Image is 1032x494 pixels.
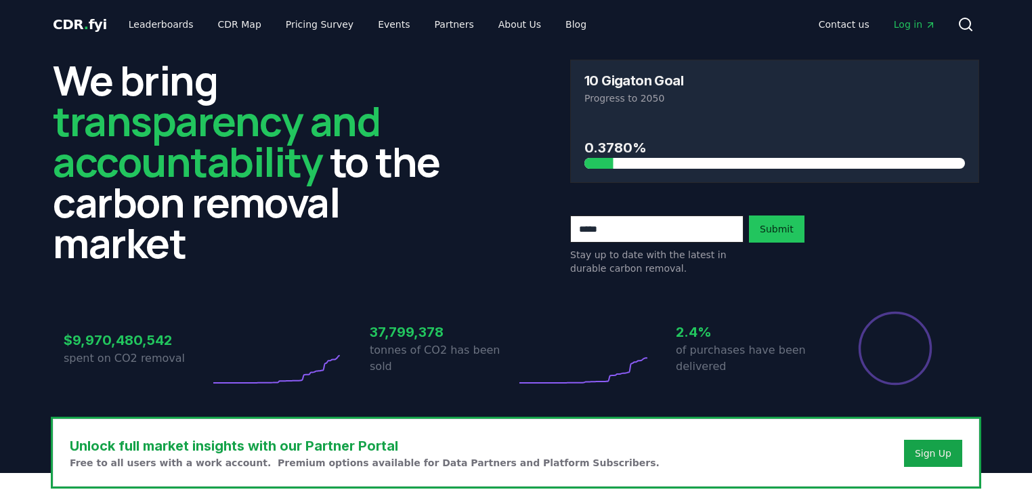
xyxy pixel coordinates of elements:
[904,440,962,467] button: Sign Up
[84,16,89,33] span: .
[370,322,516,342] h3: 37,799,378
[70,456,660,470] p: Free to all users with a work account. Premium options available for Data Partners and Platform S...
[676,342,822,375] p: of purchases have been delivered
[275,12,364,37] a: Pricing Survey
[808,12,880,37] a: Contact us
[676,322,822,342] h3: 2.4%
[53,16,107,33] span: CDR fyi
[118,12,597,37] nav: Main
[915,447,951,460] a: Sign Up
[70,436,660,456] h3: Unlock full market insights with our Partner Portal
[207,12,272,37] a: CDR Map
[749,215,804,243] button: Submit
[53,93,380,189] span: transparency and accountability
[370,342,516,375] p: tonnes of CO2 has been sold
[488,12,552,37] a: About Us
[857,310,933,386] div: Percentage of sales delivered
[584,91,965,105] p: Progress to 2050
[894,18,936,31] span: Log in
[883,12,947,37] a: Log in
[64,330,210,350] h3: $9,970,480,542
[367,12,421,37] a: Events
[555,12,597,37] a: Blog
[64,350,210,367] p: spent on CO2 removal
[584,138,965,158] h3: 0.3780%
[53,15,107,34] a: CDR.fyi
[808,12,947,37] nav: Main
[118,12,205,37] a: Leaderboards
[53,60,462,263] h2: We bring to the carbon removal market
[584,74,683,87] h3: 10 Gigaton Goal
[424,12,485,37] a: Partners
[570,248,744,275] p: Stay up to date with the latest in durable carbon removal.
